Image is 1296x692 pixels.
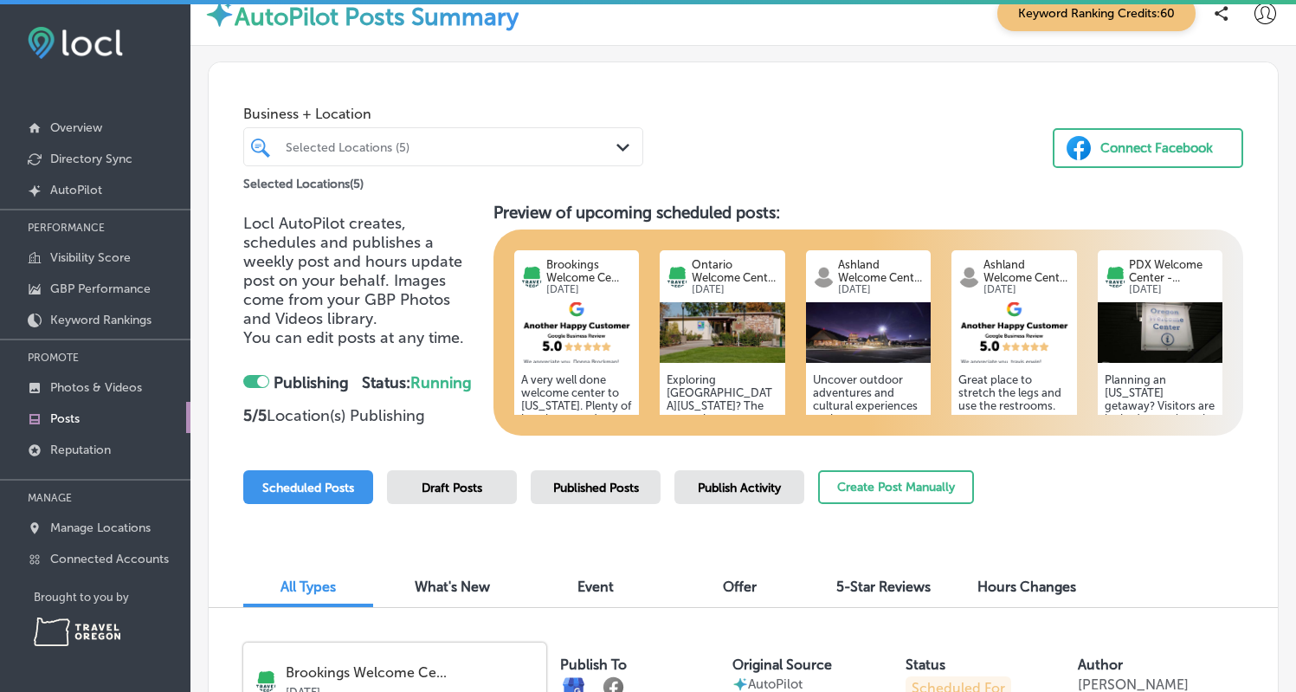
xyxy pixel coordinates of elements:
p: Selected Locations ( 5 ) [243,170,364,191]
span: You can edit posts at any time. [243,328,464,347]
img: autopilot-icon [732,676,748,692]
p: Ashland Welcome Cent... [838,258,925,284]
button: Create Post Manually [818,470,974,504]
p: Location(s) Publishing [243,406,480,425]
span: Hours Changes [977,579,1076,595]
img: Travel Oregon [34,618,120,646]
p: Manage Locations [50,521,151,535]
button: Connect Facebook [1053,128,1243,168]
div: Selected Locations (5) [286,139,618,154]
h5: A very well done welcome center to [US_STATE]. Plenty of brochures and maps. Customer Review Rece... [521,373,632,464]
p: Brought to you by [34,591,190,604]
h5: Uncover outdoor adventures and cultural experiences at the [GEOGRAPHIC_DATA]! Locals and traveler... [813,373,924,568]
span: Running [410,373,472,392]
p: [DATE] [692,284,778,295]
p: Posts [50,411,80,426]
p: Photos & Videos [50,380,142,395]
img: logo [1105,266,1126,288]
div: Connect Facebook [1100,135,1213,161]
span: All Types [280,579,336,595]
span: Business + Location [243,106,643,122]
label: Author [1078,656,1123,673]
h5: Exploring [GEOGRAPHIC_DATA][US_STATE]? The center is your go-to for tailored travel itineraries a... [667,373,777,568]
span: Published Posts [553,481,639,495]
span: Locl AutoPilot creates, schedules and publishes a weekly post and hours update post on your behal... [243,214,462,328]
img: fda3e92497d09a02dc62c9cd864e3231.png [28,27,123,59]
h5: Great place to stretch the legs and use the restrooms. Customer Review Received [DATE] [958,373,1069,451]
p: Ashland Welcome Cent... [983,258,1070,284]
strong: Status: [362,373,472,392]
span: Offer [723,579,757,595]
h5: Planning an [US_STATE] getaway? Visitors are invited to explore the variety of resources availabl... [1105,373,1215,568]
p: PDX Welcome Center -... [1129,258,1215,284]
img: 1613656456image_7c73ac74-a4b0-443a-9d07-34e95daa76df.jpg [1098,302,1222,363]
span: Publish Activity [698,481,781,495]
img: 37debca0-8a12-4370-bcca-04b1ab3bef5a.png [951,302,1076,363]
span: Event [577,579,614,595]
p: [DATE] [546,284,633,295]
p: Brookings Welcome Ce... [286,665,534,681]
label: Original Source [732,656,832,673]
p: Ontario Welcome Cent... [692,258,778,284]
span: What's New [415,579,490,595]
label: Publish To [560,656,627,673]
img: logo [813,266,835,288]
p: [DATE] [1129,284,1215,295]
span: 5-Star Reviews [836,579,931,595]
img: 1752861164e29d66e8-2339-4d76-935c-478a7cf5422b_2025-07-01.jpg [806,302,931,363]
p: Brookings Welcome Ce... [546,258,633,284]
span: Scheduled Posts [262,481,354,495]
p: Reputation [50,443,111,457]
strong: Publishing [274,373,349,392]
h3: Preview of upcoming scheduled posts: [493,203,1243,223]
img: 1613683698image_9a4cc52c-adf8-4532-8b2f-07bd4e107c84.jpg [660,302,784,363]
p: AutoPilot [748,676,803,692]
img: logo [958,266,980,288]
p: GBP Performance [50,281,151,296]
p: Keyword Rankings [50,313,152,327]
p: AutoPilot [50,183,102,197]
img: logo [521,266,543,288]
p: Connected Accounts [50,552,169,566]
p: [DATE] [983,284,1070,295]
p: Directory Sync [50,152,132,166]
img: logo [667,266,688,288]
img: 17c8099b-55aa-43e8-abac-dabfc598c7b3.png [514,302,639,363]
label: AutoPilot Posts Summary [235,3,519,31]
span: Draft Posts [422,481,482,495]
p: Visibility Score [50,250,131,265]
p: [DATE] [838,284,925,295]
strong: 5 / 5 [243,406,267,425]
p: Overview [50,120,102,135]
label: Status [906,656,945,673]
img: logo [255,670,277,692]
